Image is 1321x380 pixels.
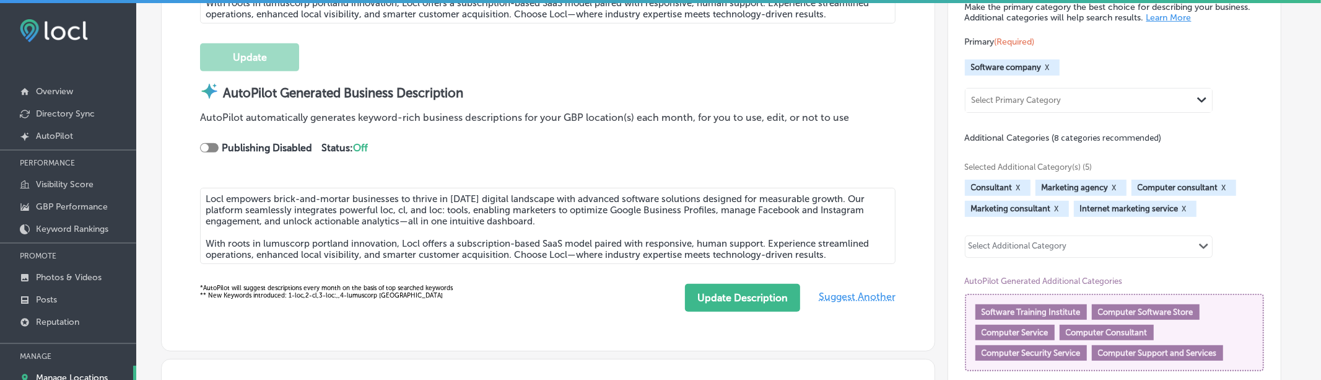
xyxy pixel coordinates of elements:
span: Marketing agency [1042,183,1109,192]
span: Computer Service [982,328,1049,337]
span: *AutoPilot will suggest descriptions every month on the basis of top searched keywords [200,285,453,292]
span: Selected Additional Category(s) (5) [965,162,1255,172]
button: X [1218,183,1230,193]
strong: Publishing Disabled [222,142,312,154]
p: Posts [36,294,57,305]
p: Photos & Videos [36,272,102,283]
span: Consultant [971,183,1013,192]
span: Suggest Another [819,281,896,312]
strong: AutoPilot Generated Business Description [223,86,463,100]
button: X [1042,63,1053,73]
div: Select Additional Category [969,241,1067,255]
span: Computer consultant [1138,183,1218,192]
button: X [1109,183,1120,193]
div: ** New Keywords introduced: 1- loc , 2- cl , 3- loc:, , 4- lumuscorp [GEOGRAPHIC_DATA] [200,285,478,299]
button: X [1013,183,1024,193]
span: Marketing consultant [971,204,1051,213]
strong: Status: [321,142,368,154]
p: GBP Performance [36,201,108,212]
p: Directory Sync [36,108,95,119]
span: Internet marketing service [1080,204,1179,213]
div: Select Primary Category [972,95,1062,105]
span: AutoPilot Generated Additional Categories [965,276,1255,286]
span: Computer Security Service [982,348,1081,358]
button: Update Description [685,284,800,312]
a: Learn More [1146,12,1192,23]
p: AutoPilot automatically generates keyword-rich business descriptions for your GBP location(s) eac... [200,112,849,123]
span: Computer Consultant [1066,328,1148,337]
span: Computer Support and Services [1098,348,1217,358]
span: Software Training Institute [982,307,1081,317]
span: Primary [965,37,1035,47]
span: Off [353,142,368,154]
span: Software company [971,63,1042,72]
span: (Required) [995,37,1035,47]
p: Make the primary category the best choice for describing your business. Additional categories wil... [965,2,1264,23]
span: Computer Software Store [1098,307,1193,317]
p: Reputation [36,317,79,327]
img: fda3e92497d09a02dc62c9cd864e3231.png [20,19,88,42]
span: Additional Categories [965,133,1162,143]
textarea: Locl empowers brick-and-mortar businesses to thrive in [DATE] digital landscape with advanced sof... [200,188,896,264]
p: Keyword Rankings [36,224,108,234]
p: Overview [36,86,73,97]
button: Update [200,43,299,71]
p: Visibility Score [36,179,94,190]
span: (8 categories recommended) [1052,132,1162,144]
p: AutoPilot [36,131,73,141]
button: X [1179,204,1190,214]
img: autopilot-icon [200,82,219,100]
button: X [1051,204,1063,214]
